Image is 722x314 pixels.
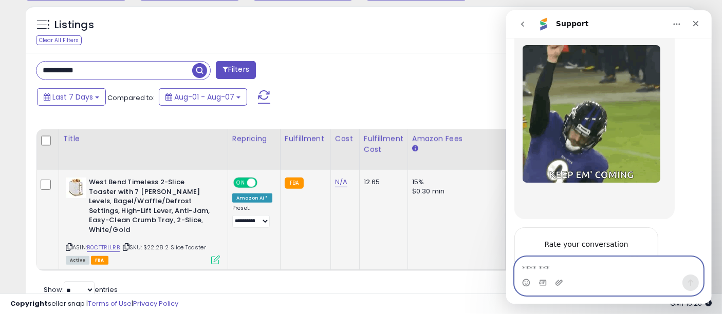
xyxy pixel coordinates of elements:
span: | SKU: $22.28 2 Slice Toaster [121,243,206,251]
div: Fulfillment [285,133,326,144]
div: Cost [335,133,355,144]
a: N/A [335,177,347,187]
a: B0CTTRLLRB [87,243,120,252]
span: FBA [91,256,108,265]
div: Title [63,133,224,144]
button: Filters [216,61,256,79]
div: Preset: [232,205,272,228]
button: Send a message… [176,264,193,281]
div: Amazon AI * [232,193,272,203]
strong: Copyright [10,299,48,308]
h5: Listings [54,18,94,32]
a: Privacy Policy [133,299,178,308]
div: 15% [412,178,497,187]
button: Aug-01 - Aug-07 [159,88,247,106]
div: $0.30 min [412,187,497,196]
textarea: Message… [9,247,197,264]
img: 31wfRffEDsL._SL40_.jpg [66,178,86,198]
button: Upload attachment [49,268,57,277]
div: ASIN: [66,178,220,263]
div: Repricing [232,133,276,144]
iframe: Intercom live chat [506,10,712,304]
div: 12.65 [364,178,400,187]
div: Rate your conversation [19,228,141,240]
span: Compared to: [107,93,155,103]
span: Last 7 Days [52,92,93,102]
div: ​ [16,183,160,203]
span: ON [234,179,247,187]
div: Amazon Fees [412,133,501,144]
span: Aug-01 - Aug-07 [174,92,234,102]
div: seller snap | | [10,299,178,309]
small: Amazon Fees. [412,144,418,153]
span: All listings currently available for purchase on Amazon [66,256,89,265]
button: Last 7 Days [37,88,106,106]
div: Clear All Filters [36,35,82,45]
a: Terms of Use [88,299,132,308]
b: West Bend Timeless 2-Slice Toaster with 7 [PERSON_NAME] Levels, Bagel/Waffle/Defrost Settings, Hi... [89,178,214,237]
span: Show: entries [44,285,118,295]
div: Fulfillment Cost [364,133,403,155]
button: Gif picker [32,268,41,277]
button: Emoji picker [16,268,24,277]
span: Amazing [119,245,138,264]
small: FBA [285,178,304,189]
div: Support says… [8,217,197,306]
span: OFF [256,179,272,187]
